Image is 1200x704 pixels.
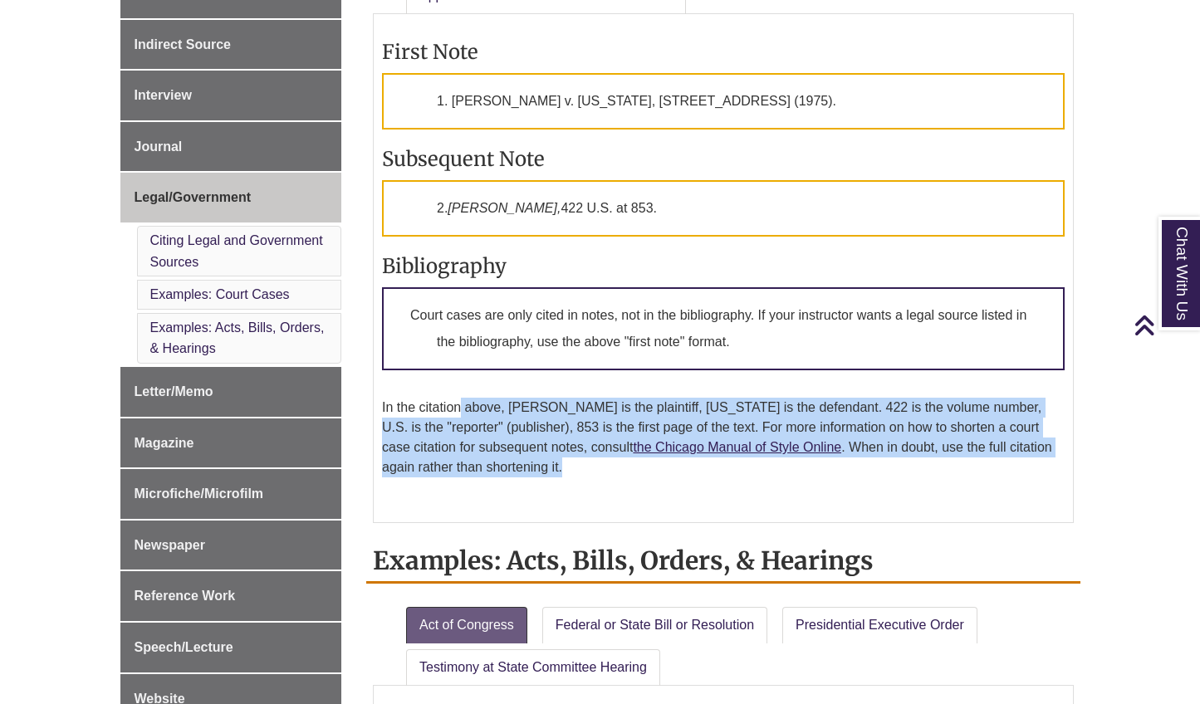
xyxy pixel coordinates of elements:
p: 1. [PERSON_NAME] v. [US_STATE], [STREET_ADDRESS] (1975). [382,73,1065,130]
span: Interview [135,88,192,102]
a: Speech/Lecture [120,623,342,672]
a: Reference Work [120,571,342,621]
p: Court cases are only cited in notes, not in the bibliography. If your instructor wants a legal so... [382,287,1065,370]
a: Act of Congress [406,607,527,643]
h3: First Note [382,39,1065,65]
span: Reference Work [135,589,236,603]
h2: Examples: Acts, Bills, Orders, & Hearings [366,540,1080,584]
span: Letter/Memo [135,384,213,398]
span: Journal [135,139,183,154]
a: Newspaper [120,521,342,570]
a: Interview [120,71,342,120]
h3: Bibliography [382,253,1065,279]
a: Indirect Source [120,20,342,70]
h3: Subsequent Note [382,146,1065,172]
span: Indirect Source [135,37,231,51]
a: Journal [120,122,342,172]
a: Letter/Memo [120,367,342,417]
a: Microfiche/Microfilm [120,469,342,519]
a: Citing Legal and Government Sources [150,233,323,269]
a: Examples: Court Cases [150,287,290,301]
a: Magazine [120,418,342,468]
a: Back to Top [1134,314,1196,336]
span: Microfiche/Microfilm [135,486,264,501]
em: [PERSON_NAME], [448,201,561,215]
p: 2. 422 U.S. at 853. [382,180,1065,237]
span: Newspaper [135,538,205,552]
a: Presidential Executive Order [782,607,977,643]
p: In the citation above, [PERSON_NAME] is the plaintiff, [US_STATE] is the defendant. 422 is the vo... [382,398,1065,477]
span: Legal/Government [135,190,251,204]
a: Federal or State Bill or Resolution [542,607,767,643]
span: Magazine [135,436,194,450]
a: Testimony at State Committee Hearing [406,649,660,686]
a: Legal/Government [120,173,342,222]
a: Examples: Acts, Bills, Orders, & Hearings [150,320,325,356]
a: the Chicago Manual of Style Online [633,440,841,454]
span: Speech/Lecture [135,640,233,654]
